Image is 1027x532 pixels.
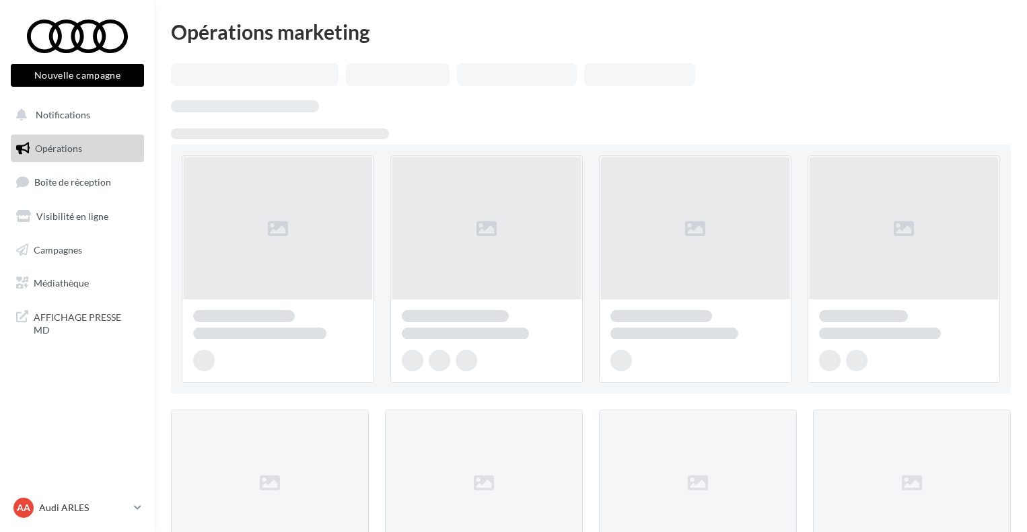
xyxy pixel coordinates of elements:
[8,167,147,196] a: Boîte de réception
[11,495,144,521] a: AA Audi ARLES
[8,135,147,163] a: Opérations
[34,176,111,188] span: Boîte de réception
[36,211,108,222] span: Visibilité en ligne
[11,64,144,87] button: Nouvelle campagne
[8,202,147,231] a: Visibilité en ligne
[34,277,89,289] span: Médiathèque
[36,109,90,120] span: Notifications
[8,236,147,264] a: Campagnes
[8,101,141,129] button: Notifications
[8,269,147,297] a: Médiathèque
[39,501,129,515] p: Audi ARLES
[35,143,82,154] span: Opérations
[8,303,147,342] a: AFFICHAGE PRESSE MD
[34,243,82,255] span: Campagnes
[34,308,139,337] span: AFFICHAGE PRESSE MD
[171,22,1011,42] div: Opérations marketing
[17,501,30,515] span: AA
